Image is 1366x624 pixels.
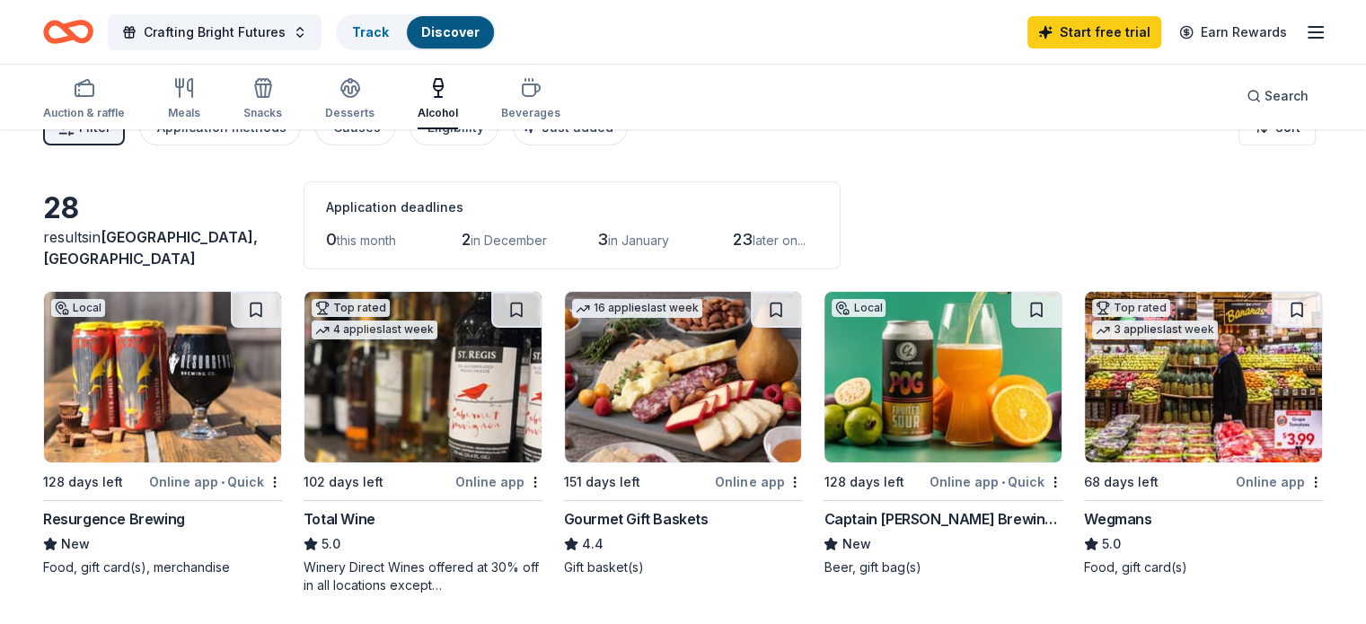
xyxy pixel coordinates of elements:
button: Beverages [501,70,560,129]
img: Image for Total Wine [304,292,542,462]
span: • [221,475,225,489]
div: 151 days left [564,471,640,493]
a: Image for Gourmet Gift Baskets16 applieslast week151 days leftOnline appGourmet Gift Baskets4.4Gi... [564,291,803,576]
div: Top rated [312,299,390,317]
a: Image for Resurgence BrewingLocal128 days leftOnline app•QuickResurgence BrewingNewFood, gift car... [43,291,282,576]
button: Meals [168,70,200,129]
span: in [43,228,258,268]
div: Snacks [243,106,282,120]
span: this month [337,233,396,248]
div: 102 days left [304,471,383,493]
div: 4 applies last week [312,321,437,339]
div: Local [51,299,105,317]
span: Crafting Bright Futures [144,22,286,43]
div: Application deadlines [326,197,818,218]
div: Online app [455,470,542,493]
span: 0 [326,230,337,249]
a: Image for Total WineTop rated4 applieslast week102 days leftOnline appTotal Wine5.0Winery Direct ... [304,291,542,594]
div: Captain [PERSON_NAME] Brewing Company [824,508,1062,530]
button: TrackDiscover [336,14,496,50]
img: Image for Gourmet Gift Baskets [565,292,802,462]
span: in January [608,233,669,248]
button: Crafting Bright Futures [108,14,322,50]
a: Image for Captain Lawrence Brewing CompanyLocal128 days leftOnline app•QuickCaptain [PERSON_NAME]... [824,291,1062,576]
span: 5.0 [322,533,340,555]
div: 28 [43,190,282,226]
div: Total Wine [304,508,375,530]
div: Online app [1236,470,1323,493]
img: Image for Resurgence Brewing [44,292,281,462]
span: 3 [597,230,608,249]
div: Gift basket(s) [564,558,803,576]
div: Beer, gift bag(s) [824,558,1062,576]
span: • [1001,475,1005,489]
div: Beverages [501,106,560,120]
button: Search [1232,78,1323,114]
div: Food, gift card(s), merchandise [43,558,282,576]
span: 4.4 [582,533,604,555]
a: Start free trial [1027,16,1161,48]
button: Desserts [325,70,375,129]
span: New [842,533,870,555]
span: later on... [753,233,806,248]
a: Home [43,11,93,53]
div: Top rated [1092,299,1170,317]
span: 2 [462,230,471,249]
span: 5.0 [1102,533,1121,555]
div: 128 days left [43,471,123,493]
a: Earn Rewards [1168,16,1298,48]
div: 128 days left [824,471,903,493]
div: Food, gift card(s) [1084,558,1323,576]
div: 16 applies last week [572,299,702,318]
div: Gourmet Gift Baskets [564,508,709,530]
div: Winery Direct Wines offered at 30% off in all locations except [GEOGRAPHIC_DATA], [GEOGRAPHIC_DAT... [304,558,542,594]
span: Search [1265,85,1309,107]
div: Local [832,299,886,317]
div: Meals [168,106,200,120]
div: 3 applies last week [1092,321,1218,339]
div: Online app Quick [149,470,282,493]
div: Desserts [325,106,375,120]
div: Online app [715,470,802,493]
a: Image for WegmansTop rated3 applieslast week68 days leftOnline appWegmans5.0Food, gift card(s) [1084,291,1323,576]
a: Discover [421,24,480,40]
div: results [43,226,282,269]
div: Wegmans [1084,508,1151,530]
span: 23 [733,230,753,249]
a: Track [352,24,389,40]
div: Resurgence Brewing [43,508,185,530]
span: [GEOGRAPHIC_DATA], [GEOGRAPHIC_DATA] [43,228,258,268]
button: Alcohol [418,70,458,129]
div: Auction & raffle [43,106,125,120]
span: in December [471,233,547,248]
div: Alcohol [418,106,458,120]
div: Online app Quick [930,470,1062,493]
span: New [61,533,90,555]
div: 68 days left [1084,471,1159,493]
img: Image for Captain Lawrence Brewing Company [824,292,1062,462]
button: Auction & raffle [43,70,125,129]
button: Snacks [243,70,282,129]
img: Image for Wegmans [1085,292,1322,462]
